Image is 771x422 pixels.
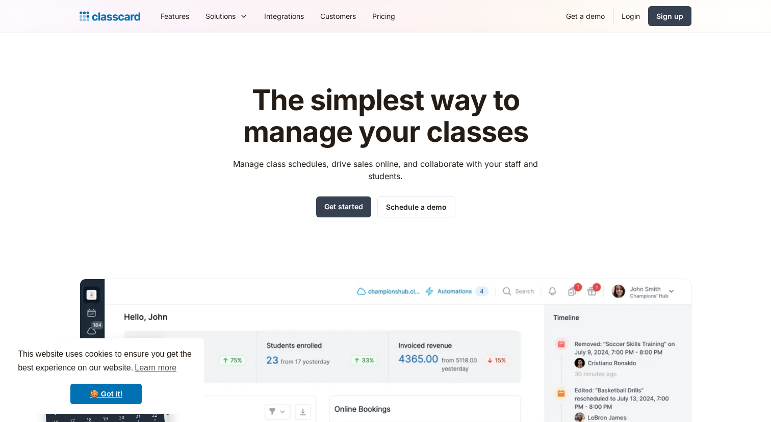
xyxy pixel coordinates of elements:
[256,5,312,28] a: Integrations
[152,5,197,28] a: Features
[648,6,691,26] a: Sign up
[656,11,683,21] div: Sign up
[224,158,548,182] p: Manage class schedules, drive sales online, and collaborate with your staff and students.
[205,11,236,21] div: Solutions
[364,5,403,28] a: Pricing
[197,5,256,28] div: Solutions
[558,5,613,28] a: Get a demo
[312,5,364,28] a: Customers
[80,9,140,23] a: home
[18,348,194,376] span: This website uses cookies to ensure you get the best experience on our website.
[377,196,455,217] a: Schedule a demo
[224,85,548,147] h1: The simplest way to manage your classes
[70,384,142,404] a: dismiss cookie message
[8,338,204,414] div: cookieconsent
[613,5,648,28] a: Login
[133,360,178,376] a: learn more about cookies
[316,196,371,217] a: Get started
